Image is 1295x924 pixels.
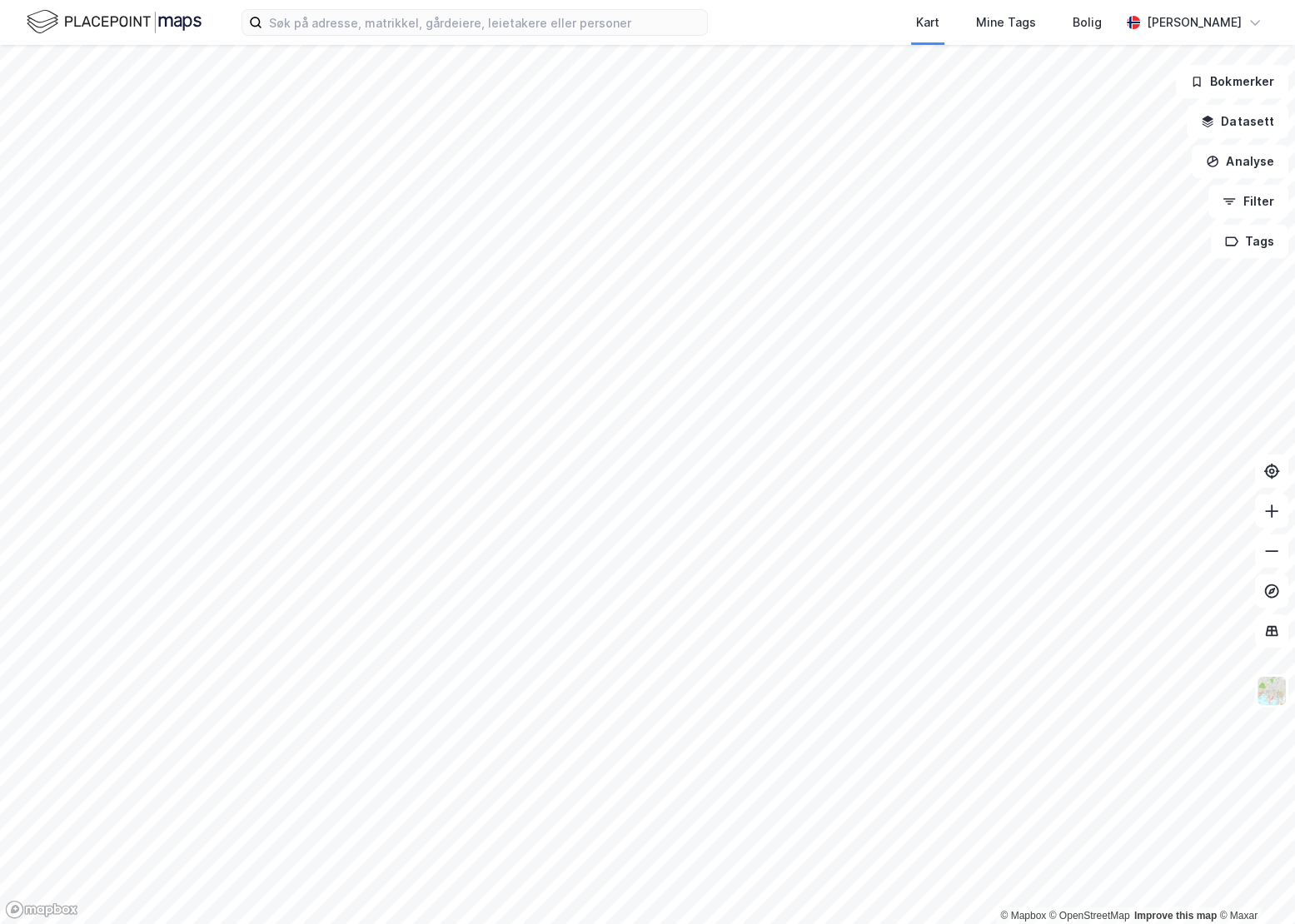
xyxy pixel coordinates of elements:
[1176,65,1288,98] button: Bokmerker
[1187,105,1288,138] button: Datasett
[1208,185,1288,218] button: Filter
[1049,910,1130,922] a: OpenStreetMap
[1192,145,1288,178] button: Analyse
[976,12,1036,32] div: Mine Tags
[1073,12,1102,32] div: Bolig
[1134,910,1217,922] a: Improve this map
[262,10,707,35] input: Søk på adresse, matrikkel, gårdeiere, leietakere eller personer
[1212,844,1295,924] div: Kontrollprogram for chat
[1256,675,1288,707] img: Z
[1211,225,1288,258] button: Tags
[1147,12,1242,32] div: [PERSON_NAME]
[5,900,78,919] a: Mapbox homepage
[1212,844,1295,924] iframe: Chat Widget
[916,12,939,32] div: Kart
[1000,910,1046,922] a: Mapbox
[27,7,202,37] img: logo.f888ab2527a4732fd821a326f86c7f29.svg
